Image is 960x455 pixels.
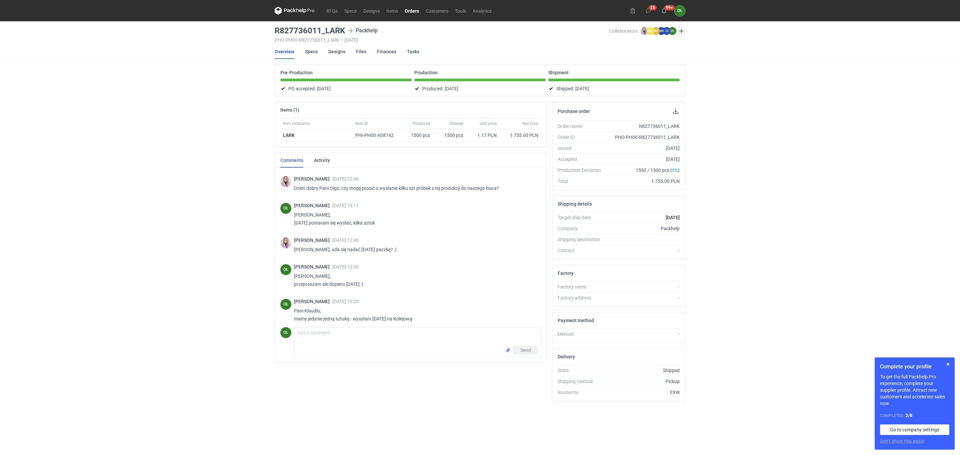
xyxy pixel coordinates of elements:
[294,272,536,288] p: [PERSON_NAME], przepraszam ale dopiero [DATE] :(
[280,176,291,187] img: Klaudia Wiśniewska
[609,28,638,34] span: Collaborators
[433,129,466,142] div: 1500 pcs
[558,294,606,301] div: Factory address
[558,354,575,359] h2: Delivery
[445,85,458,93] span: [DATE]
[280,107,299,113] h2: Items (1)
[283,133,295,138] a: LARK
[294,203,332,208] span: [PERSON_NAME]
[606,156,680,163] div: [DATE]
[558,270,574,276] h2: Factory
[558,367,606,374] div: State
[332,203,359,208] span: [DATE] 15:11
[606,247,680,254] div: -
[280,327,291,338] figcaption: OŁ
[606,225,680,232] div: Packhelp
[558,378,606,385] div: Shipping method
[294,245,536,253] p: [PERSON_NAME], uda się nadać [DATE] paczkę? :)
[606,134,680,141] div: PHO-PH00-R827736011_LARK
[280,153,303,168] a: Comments
[403,129,433,142] div: 1500 pcs
[659,5,669,16] button: 99+
[558,283,606,290] div: Factory name
[606,378,680,385] div: Pickup
[606,294,680,301] div: -
[502,132,538,139] div: 1 755.00 PLN
[558,236,606,243] div: Shipping destination
[332,176,359,182] span: [DATE] 12:46
[294,176,332,182] span: [PERSON_NAME]
[469,132,497,139] div: 1.17 PLN
[558,167,606,174] div: Production Deviation
[480,121,497,126] span: Unit price
[383,7,401,15] a: Items
[305,44,318,59] a: Specs
[377,44,396,59] a: Finances
[332,299,359,304] span: [DATE] 10:25
[657,27,665,35] figcaption: MK
[558,389,606,396] div: Incoterms
[283,121,310,126] span: Item nickname
[355,121,368,126] span: Item ID
[323,7,341,15] a: RFQs
[558,145,606,152] div: Issued
[640,27,648,35] img: Klaudia Wiśniewska
[294,299,332,304] span: [PERSON_NAME]
[636,167,680,174] span: 1500 / 1500 pcs ( )
[407,44,419,59] a: Tasks
[880,373,949,407] p: To get the full Packhelp Pro experience, complete your supplier profile. Attract new customers an...
[880,412,949,419] div: Completed:
[558,109,590,114] h2: Purchase order
[606,367,680,374] div: Shipped
[317,85,331,93] span: [DATE]
[449,121,463,126] span: Ordered
[646,27,654,35] figcaption: DK
[294,307,536,323] p: Pani Klaudio, mamy jedynie jedną sztukę - wysyłam [DATE] na Kolejową
[280,299,291,310] div: Olga Łopatowicz
[280,327,291,338] div: Olga Łopatowicz
[944,360,952,368] button: Skip for now
[677,27,686,35] button: Edit collaborators
[520,348,531,352] span: Send
[606,123,680,130] div: R827736011_LARK
[469,7,495,15] a: Analytics
[668,27,676,35] figcaption: OŁ
[666,215,680,220] strong: [DATE]
[606,331,680,337] div: -
[880,363,949,371] h1: Complete your profile
[280,203,291,214] div: Olga Łopatowicz
[606,283,680,290] div: -
[360,7,383,15] a: Designs
[606,145,680,152] div: [DATE]
[401,7,422,15] a: Orders
[414,70,438,75] p: Production
[341,7,360,15] a: Specs
[558,331,606,337] div: Method
[558,178,606,185] div: Total
[674,5,685,16] button: OŁ
[422,7,452,15] a: Customers
[332,237,359,243] span: [DATE] 12:46
[280,299,291,310] figcaption: OŁ
[558,134,606,141] div: Order ID
[355,132,400,139] div: PHI-PH00-A08742
[558,201,592,207] h2: Shipping details
[558,156,606,163] div: Accepted
[905,413,912,418] strong: 2 / 8
[328,44,345,59] a: Designs
[558,318,594,323] h2: Payment method
[523,121,538,126] span: Net total
[332,264,359,269] span: [DATE] 13:00
[294,237,332,243] span: [PERSON_NAME]
[880,424,949,435] a: Go to company settings
[413,121,430,126] span: Produced
[356,44,366,59] a: Files
[280,264,291,275] div: Olga Łopatowicz
[558,225,606,232] div: Company
[575,85,589,93] span: [DATE]
[294,264,332,269] span: [PERSON_NAME]
[280,237,291,248] img: Klaudia Wiśniewska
